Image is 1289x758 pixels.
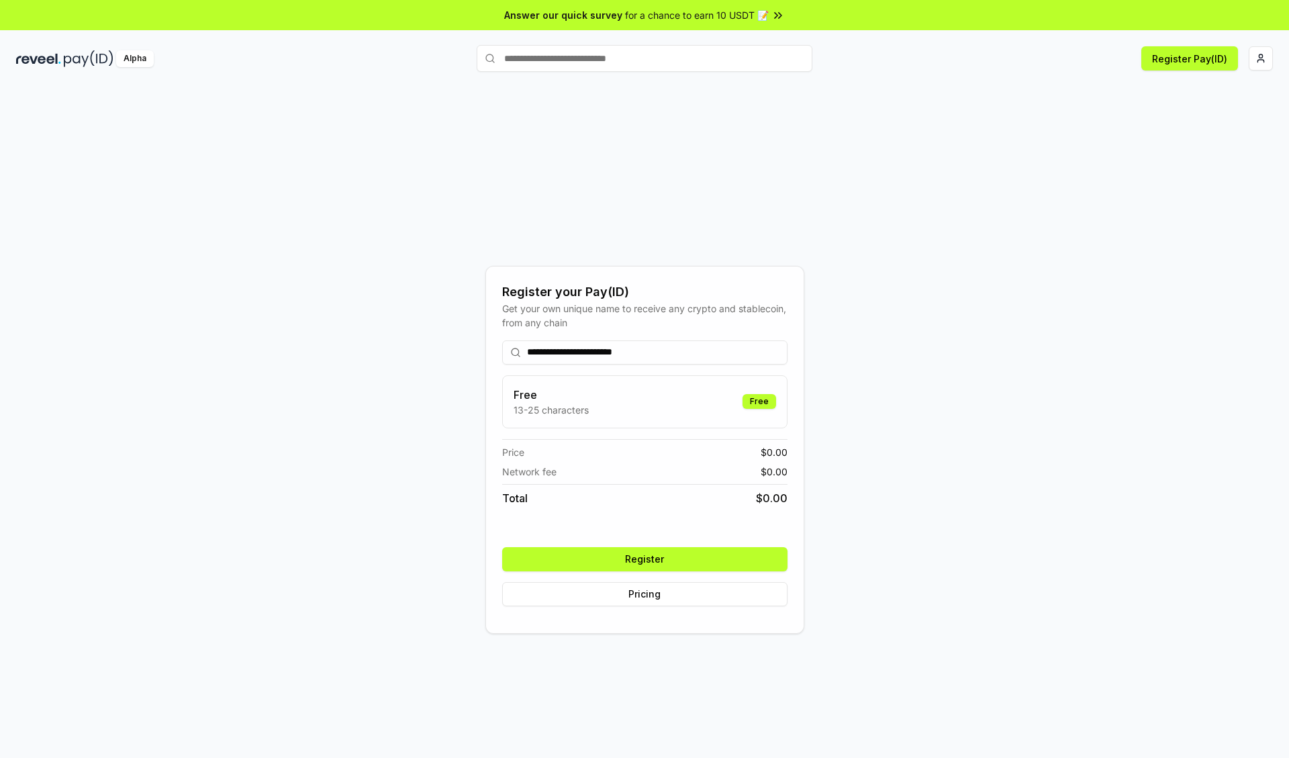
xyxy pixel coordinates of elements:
[625,8,769,22] span: for a chance to earn 10 USDT 📝
[502,465,557,479] span: Network fee
[502,283,787,301] div: Register your Pay(ID)
[502,582,787,606] button: Pricing
[64,50,113,67] img: pay_id
[743,394,776,409] div: Free
[761,465,787,479] span: $ 0.00
[502,445,524,459] span: Price
[16,50,61,67] img: reveel_dark
[502,547,787,571] button: Register
[116,50,154,67] div: Alpha
[761,445,787,459] span: $ 0.00
[502,301,787,330] div: Get your own unique name to receive any crypto and stablecoin, from any chain
[504,8,622,22] span: Answer our quick survey
[514,403,589,417] p: 13-25 characters
[1141,46,1238,70] button: Register Pay(ID)
[502,490,528,506] span: Total
[756,490,787,506] span: $ 0.00
[514,387,589,403] h3: Free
